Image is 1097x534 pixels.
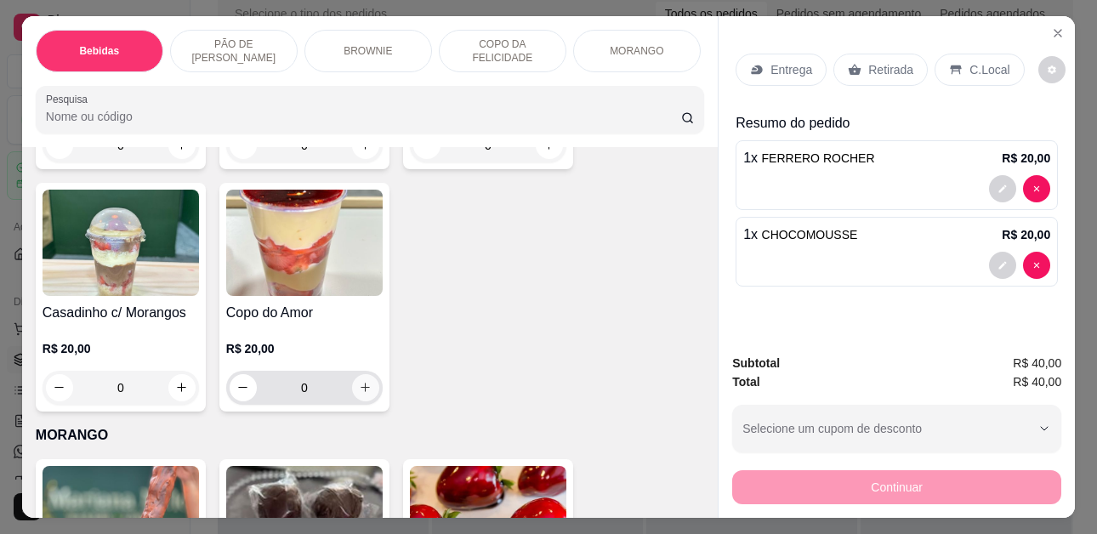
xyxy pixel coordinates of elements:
button: decrease-product-quantity [1023,252,1050,279]
span: FERRERO ROCHER [762,151,875,165]
p: BROWNIE [344,44,392,58]
h4: Copo do Amor [226,303,383,323]
p: COPO DA FELICIDADE [453,37,552,65]
button: increase-product-quantity [352,374,379,401]
p: MORANGO [36,425,704,446]
p: Bebidas [79,44,119,58]
label: Pesquisa [46,92,94,106]
strong: Subtotal [732,356,780,370]
p: R$ 20,00 [1002,150,1050,167]
img: product-image [43,190,199,296]
span: CHOCOMOUSSE [762,228,858,241]
button: Close [1044,20,1071,47]
p: R$ 20,00 [43,340,199,357]
input: Pesquisa [46,108,681,125]
button: decrease-product-quantity [1038,56,1066,83]
p: 1 x [743,224,857,245]
strong: Total [732,375,759,389]
p: C.Local [969,61,1009,78]
button: decrease-product-quantity [230,374,257,401]
p: Entrega [770,61,812,78]
button: decrease-product-quantity [989,175,1016,202]
p: 1 x [743,148,874,168]
button: decrease-product-quantity [1023,175,1050,202]
button: increase-product-quantity [168,374,196,401]
p: MORANGO [610,44,663,58]
span: R$ 40,00 [1013,372,1061,391]
button: decrease-product-quantity [989,252,1016,279]
img: product-image [226,190,383,296]
h4: Casadinho c/ Morangos [43,303,199,323]
button: Selecione um cupom de desconto [732,405,1061,452]
p: Retirada [868,61,913,78]
p: R$ 20,00 [1002,226,1050,243]
span: R$ 40,00 [1013,354,1061,372]
p: PÃO DE [PERSON_NAME] [185,37,283,65]
p: R$ 20,00 [226,340,383,357]
button: decrease-product-quantity [46,374,73,401]
p: Resumo do pedido [736,113,1058,133]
